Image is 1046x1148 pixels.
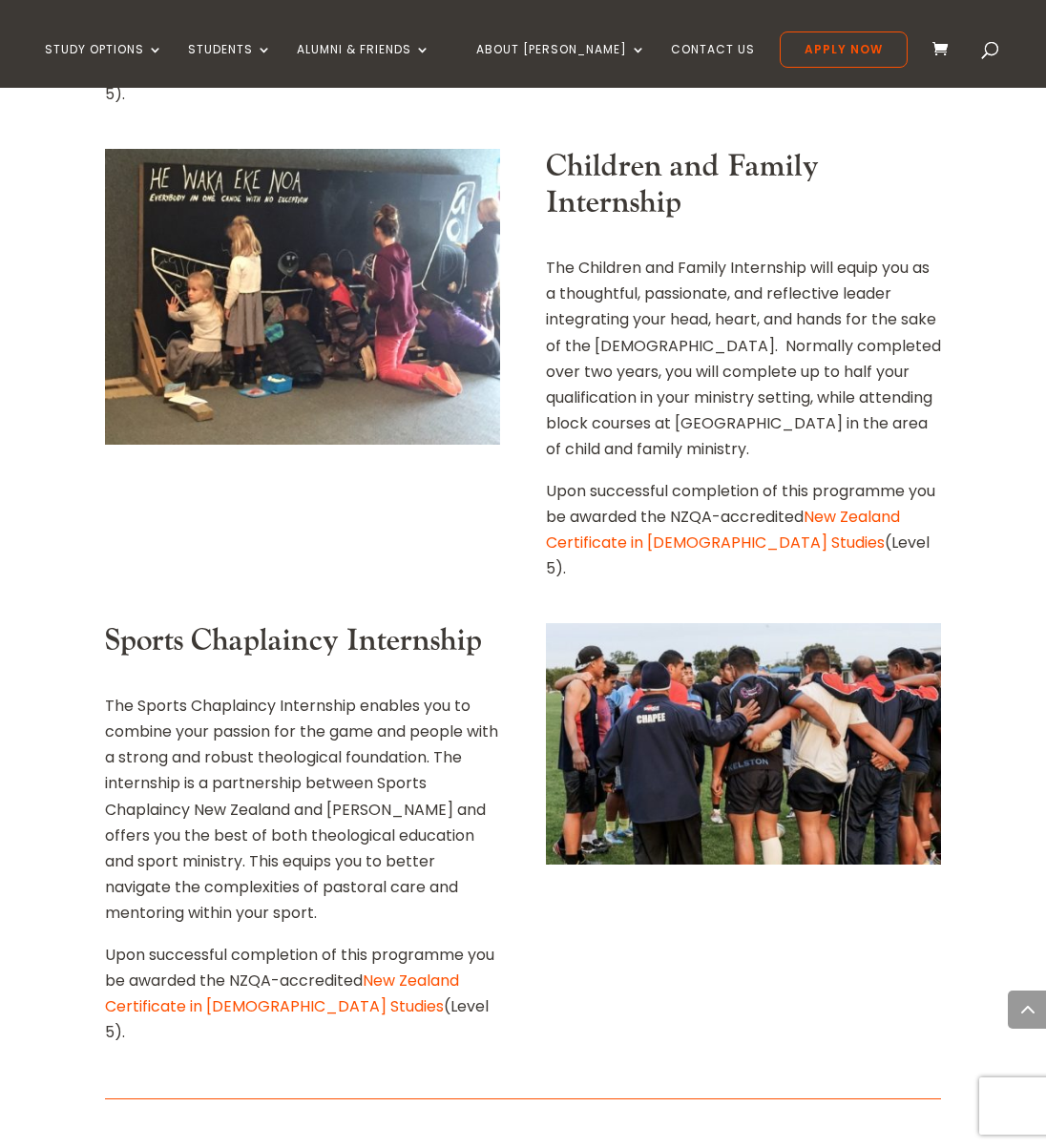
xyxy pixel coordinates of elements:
[45,43,163,88] a: Study Options
[105,693,500,942] p: The Sports Chaplaincy Internship enables you to combine your passion for the game and people with...
[546,478,941,582] p: Upon successful completion of this programme you be awarded the NZQA-accredited (Level 5).
[105,623,500,669] h3: Sports Chaplaincy Internship
[476,43,646,88] a: About [PERSON_NAME]
[671,43,755,88] a: Contact Us
[105,970,459,1017] a: New Zealand Certificate in [DEMOGRAPHIC_DATA] Studies
[546,506,900,553] a: New Zealand Certificate in [DEMOGRAPHIC_DATA] Studies
[546,623,941,865] img: sports chaplaincy in schools
[297,43,430,88] a: Alumni & Friends
[546,149,941,232] h3: Children and Family Internship
[780,31,908,68] a: Apply Now
[105,149,500,445] img: children drawing a waka
[188,43,272,88] a: Students
[546,255,941,478] p: The Children and Family Internship will equip you as a thoughtful, passionate, and reflective lea...
[105,942,500,1046] p: Upon successful completion of this programme you be awarded the NZQA-accredited (Level 5).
